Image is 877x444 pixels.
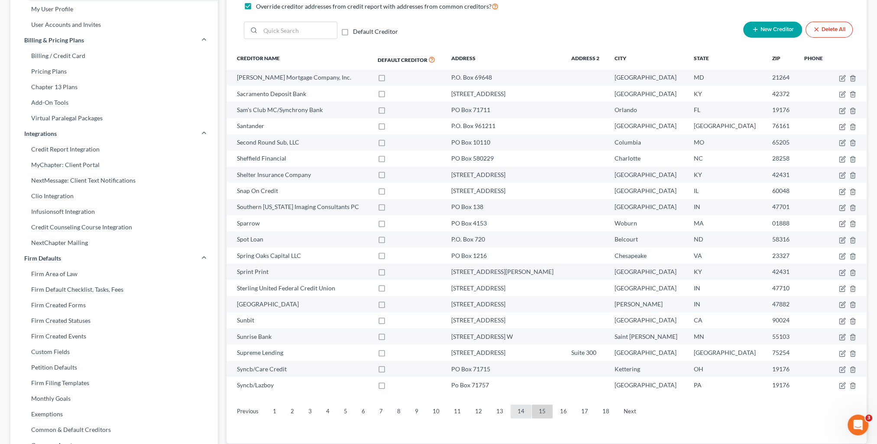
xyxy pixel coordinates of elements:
a: Firm Created Forms [10,297,218,313]
div: Shelter Insurance Company [237,171,364,179]
button: firmCaseType.title [839,75,846,82]
button: firmCaseType.title [839,334,846,341]
div: MA [694,219,758,228]
div: [PERSON_NAME] Mortgage Company, Inc. [237,73,364,82]
a: NextChapter Mailing [10,235,218,251]
div: Orlando [615,106,680,114]
span: Integrations [24,129,57,138]
div: 60048 [772,187,790,195]
div: Santander [237,122,364,130]
span: Override creditor addresses from credit report with addresses from common creditors? [256,3,492,10]
div: [STREET_ADDRESS] [451,300,557,309]
a: 9 [408,405,425,418]
div: Sam's Club MC/Synchrony Bank [237,106,364,114]
a: 14 [511,405,531,418]
a: Pricing Plans [10,64,218,79]
button: firmCaseType.title [839,269,846,276]
div: [STREET_ADDRESS] [451,316,557,325]
div: KY [694,267,758,276]
div: FL [694,106,758,114]
div: OH [694,365,758,373]
div: [GEOGRAPHIC_DATA] [615,381,680,389]
div: Columbia [615,138,680,147]
div: KY [694,90,758,98]
div: [GEOGRAPHIC_DATA] [615,284,680,293]
a: 11 [447,405,468,418]
div: 75254 [772,348,790,357]
button: firmCaseType.title [839,91,846,98]
a: Previous [230,405,265,418]
a: Firm Default Checklist, Tasks, Fees [10,282,218,297]
div: [STREET_ADDRESS] [451,284,557,293]
div: IN [694,284,758,293]
button: firmCaseType.title [839,285,846,292]
button: firmCaseType.title [839,156,846,163]
div: Belcourt [615,235,680,244]
div: [STREET_ADDRESS][PERSON_NAME] [451,267,557,276]
button: firmCaseType.title [839,107,846,114]
a: 15 [532,405,553,418]
div: ND [694,235,758,244]
div: Spring Oaks Capital LLC [237,251,364,260]
a: Credit Counseling Course Integration [10,219,218,235]
div: PO Box 71711 [451,106,557,114]
div: [GEOGRAPHIC_DATA] [615,73,680,82]
a: 6 [355,405,372,418]
a: Firm Defaults [10,251,218,266]
button: firmCaseType.title [839,366,846,373]
div: Woburn [615,219,680,228]
div: 47701 [772,203,790,211]
button: Delete All [806,22,853,38]
div: 55103 [772,332,790,341]
div: [PERSON_NAME] [615,300,680,309]
button: firmCaseType.title [839,318,846,325]
div: 65205 [772,138,790,147]
div: [GEOGRAPHIC_DATA] [237,300,364,309]
div: [GEOGRAPHIC_DATA] [615,316,680,325]
a: 5 [337,405,354,418]
div: [STREET_ADDRESS] [451,171,557,179]
div: NC [694,154,758,163]
div: 58316 [772,235,790,244]
div: 42431 [772,267,790,276]
div: 28258 [772,154,790,163]
div: Syncb/Care Credit [237,365,364,373]
span: City [615,55,626,61]
span: Firm Defaults [24,254,61,263]
div: Suite 300 [571,348,601,357]
div: 19176 [772,365,790,373]
a: Add-On Tools [10,95,218,110]
button: firmCaseType.title [839,220,846,227]
div: Sacramento Deposit Bank [237,90,364,98]
div: [GEOGRAPHIC_DATA] [694,122,758,130]
div: 42431 [772,171,790,179]
div: IN [694,300,758,309]
div: [STREET_ADDRESS] [451,187,557,195]
span: Zip [772,55,780,61]
div: Sparrow [237,219,364,228]
div: P.O. Box 720 [451,235,557,244]
a: Custom Fields [10,344,218,360]
button: firmCaseType.title [839,253,846,260]
div: PO Box 71715 [451,365,557,373]
div: PO Box 10110 [451,138,557,147]
div: [GEOGRAPHIC_DATA] [694,348,758,357]
a: 2 [284,405,301,418]
div: PO Box 4153 [451,219,557,228]
div: MD [694,73,758,82]
div: Syncb/Lazboy [237,381,364,389]
a: Billing & Pricing Plans [10,32,218,48]
div: Kettering [615,365,680,373]
a: Integrations [10,126,218,142]
div: [GEOGRAPHIC_DATA] [615,90,680,98]
label: Default Creditor [353,27,398,36]
a: Petition Defaults [10,360,218,375]
button: firmCaseType.title [839,172,846,179]
a: Exemptions [10,406,218,422]
div: 76161 [772,122,790,130]
div: Second Round Sub, LLC [237,138,364,147]
div: CA [694,316,758,325]
a: Common & Default Creditors [10,422,218,438]
div: 47710 [772,284,790,293]
div: 19176 [772,381,790,389]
